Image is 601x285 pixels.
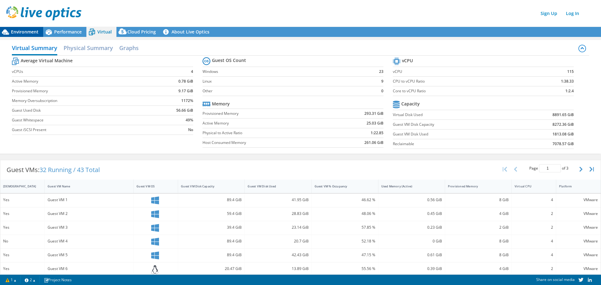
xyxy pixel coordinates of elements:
label: Physical to Active Ratio [203,130,331,136]
label: vCPU [393,69,526,75]
h2: Graphs [119,42,139,54]
div: Used Memory (Active) [381,184,434,188]
div: 2 GiB [448,224,509,231]
b: 1813.08 GiB [552,131,574,137]
b: 23 [379,69,383,75]
b: 1:22.85 [371,130,383,136]
div: Virtual CPU [515,184,546,188]
div: 2 [515,210,553,217]
div: Guest VM Disk Capacity [181,184,234,188]
b: 1:38.33 [561,78,574,84]
span: Virtual [97,29,112,35]
div: Guest VM Name [48,184,123,188]
b: 49% [186,117,193,123]
label: Host Consumed Memory [203,140,331,146]
label: Active Memory [203,120,331,126]
div: 59.4 GiB [181,210,242,217]
div: 0.61 GiB [381,252,442,258]
div: 8 GiB [448,196,509,203]
div: Yes [3,265,42,272]
div: 28.83 GiB [248,210,308,217]
label: Guest VM Disk Used [393,131,515,137]
div: Provisioned Memory [448,184,501,188]
div: 41.95 GiB [248,196,308,203]
span: Performance [54,29,82,35]
div: 52.18 % [315,238,375,245]
b: 4 [191,69,193,75]
label: Other [203,88,367,94]
div: Guest VM 3 [48,224,131,231]
label: Windows [203,69,367,75]
div: Yes [3,196,42,203]
div: 23.14 GiB [248,224,308,231]
div: 2 [515,224,553,231]
label: Core to vCPU Ratio [393,88,526,94]
b: 1172% [181,98,193,104]
b: Average Virtual Machine [21,58,73,64]
div: VMware [559,196,598,203]
div: 89.4 GiB [181,196,242,203]
div: Yes [3,210,42,217]
div: 48.06 % [315,210,375,217]
label: Reclaimable [393,141,515,147]
div: 42.43 GiB [248,252,308,258]
label: CPU to vCPU Ratio [393,78,526,84]
div: 47.15 % [315,252,375,258]
label: Guest iSCSI Present [12,127,153,133]
b: vCPU [402,58,413,64]
div: 8 GiB [448,252,509,258]
div: 4 GiB [448,265,509,272]
label: Memory Oversubscription [12,98,153,104]
div: Guest VM 2 [48,210,131,217]
div: Guest VM Disk Used [248,184,301,188]
b: 8891.65 GiB [552,112,574,118]
div: VMware [559,224,598,231]
div: 0 GiB [381,238,442,245]
div: 55.56 % [315,265,375,272]
b: 0.78 GiB [178,78,193,84]
b: 293.31 GiB [364,110,383,117]
b: 0 [381,88,383,94]
label: Virtual Disk Used [393,112,515,118]
b: Capacity [401,101,420,107]
span: Cloud Pricing [127,29,156,35]
div: 57.85 % [315,224,375,231]
b: Guest OS Count [212,57,246,64]
a: Log In [563,9,582,18]
div: Guest VM 1 [48,196,131,203]
div: Guest VM 4 [48,238,131,245]
div: Guest VM OS [136,184,167,188]
div: Platform [559,184,590,188]
div: 4 [515,252,553,258]
div: 89.4 GiB [181,238,242,245]
div: 39.4 GiB [181,224,242,231]
div: 0.23 GiB [381,224,442,231]
span: Page of [529,164,568,172]
img: live_optics_svg.svg [6,6,81,20]
div: Guest VM % Occupancy [315,184,368,188]
div: 13.89 GiB [248,265,308,272]
div: Guest VM 5 [48,252,131,258]
div: 4 GiB [448,210,509,217]
b: 9.17 GiB [178,88,193,94]
div: Yes [3,252,42,258]
div: [DEMOGRAPHIC_DATA] [3,184,34,188]
label: Linux [203,78,367,84]
b: No [188,127,193,133]
b: 56.66 GiB [176,107,193,114]
label: Provisioned Memory [12,88,153,94]
div: No [3,238,42,245]
div: VMware [559,265,598,272]
h2: Physical Summary [64,42,113,54]
div: 20.47 GiB [181,265,242,272]
label: Guest Whitespace [12,117,153,123]
b: 9 [381,78,383,84]
div: 0.39 GiB [381,265,442,272]
div: 0.45 GiB [381,210,442,217]
label: Guest VM Disk Capacity [393,121,515,128]
a: About Live Optics [161,27,214,37]
div: 4 [515,196,553,203]
a: 1 [1,276,21,284]
input: jump to page [539,164,561,172]
span: 32 Running / 43 Total [39,165,100,174]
